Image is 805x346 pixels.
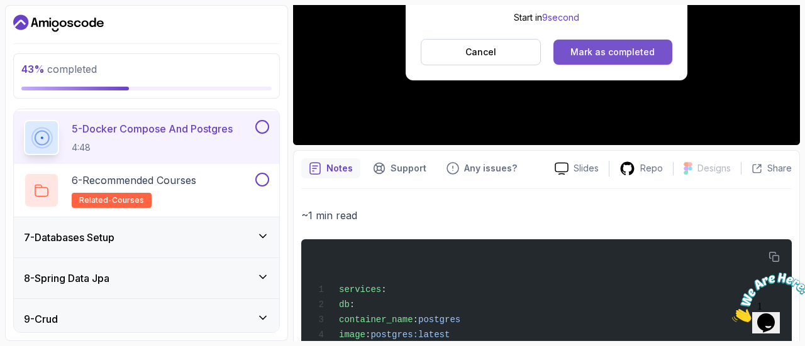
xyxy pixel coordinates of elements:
[24,230,114,245] h3: 7 - Databases Setup
[542,12,579,23] span: 9 second
[365,330,370,340] span: :
[326,162,353,175] p: Notes
[72,141,233,154] p: 4:48
[13,13,104,33] a: Dashboard
[301,207,792,224] p: ~1 min read
[767,162,792,175] p: Share
[574,162,599,175] p: Slides
[14,217,279,257] button: 7-Databases Setup
[79,195,144,205] span: related-courses
[24,120,269,155] button: 5-Docker Compose And Postgres4:48
[697,162,731,175] p: Designs
[5,5,83,55] img: Chat attention grabber
[570,46,655,58] div: Mark as completed
[72,173,196,188] p: 6 - Recommended Courses
[365,158,434,178] button: Support button
[727,268,805,327] iframe: chat widget
[421,39,541,65] button: Cancel
[21,63,45,75] span: 43 %
[370,330,450,340] span: postgres:latest
[339,300,350,310] span: db
[14,299,279,339] button: 9-Crud
[418,315,460,325] span: postgres
[465,46,496,58] p: Cancel
[14,258,279,298] button: 8-Spring Data Jpa
[301,158,360,178] button: notes button
[545,162,609,175] a: Slides
[464,162,517,175] p: Any issues?
[339,315,413,325] span: container_name
[391,162,426,175] p: Support
[339,284,381,295] span: services
[439,158,525,178] button: Feedback button
[609,161,673,176] a: Repo
[640,162,663,175] p: Repo
[350,300,355,310] span: :
[467,11,627,24] p: Start in
[24,173,269,208] button: 6-Recommended Coursesrelated-courses
[553,40,672,65] button: Mark as completed
[21,63,97,75] span: completed
[24,271,109,286] h3: 8 - Spring Data Jpa
[72,121,233,136] p: 5 - Docker Compose And Postgres
[381,284,386,295] span: :
[339,330,365,340] span: image
[5,5,10,16] span: 1
[413,315,418,325] span: :
[24,311,58,327] h3: 9 - Crud
[741,162,792,175] button: Share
